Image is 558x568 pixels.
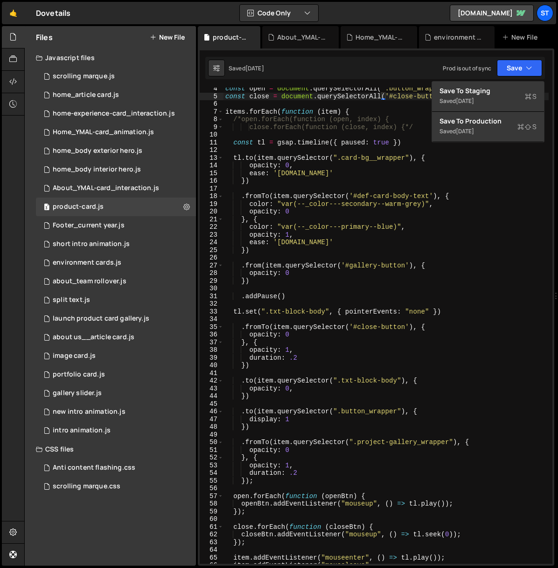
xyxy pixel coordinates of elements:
div: 25 [200,246,223,254]
div: 22 [200,223,223,231]
div: 12 [200,146,223,154]
div: Saved [439,96,537,107]
div: 32 [200,300,223,308]
div: 36 [200,331,223,339]
a: 🤙 [2,2,25,24]
div: 15113/42276.js [36,309,196,328]
div: about us__article card.js [53,333,134,342]
div: 30 [200,285,223,293]
div: 57 [200,493,223,500]
div: 17 [200,185,223,193]
div: short intro animation.js [53,240,130,248]
div: 43 [200,385,223,393]
div: 19 [200,200,223,208]
div: 9 [200,123,223,131]
div: 65 [200,554,223,562]
div: 56 [200,485,223,493]
div: 15113/39563.js [36,365,196,384]
div: 10 [200,131,223,139]
div: 47 [200,416,223,424]
div: 41 [200,370,223,377]
div: 15113/39528.js [36,291,196,309]
div: 15113/43395.js [36,235,196,253]
div: 15113/39545.js [36,160,196,179]
div: 53 [200,462,223,470]
div: 48 [200,423,223,431]
div: Home_YMAL-card_animation.js [36,123,196,142]
span: S [517,122,537,131]
div: Saved [439,126,537,137]
div: 61 [200,523,223,531]
a: [DOMAIN_NAME] [450,5,534,21]
div: 15113/39520.js [36,328,196,347]
div: 39 [200,354,223,362]
div: 42 [200,377,223,385]
div: About_YMAL-card_interaction.js [36,179,196,198]
div: 50 [200,438,223,446]
div: 35 [200,323,223,331]
div: 62 [200,531,223,539]
div: [DATE] [456,127,474,135]
h2: Files [36,32,53,42]
div: 15 [200,170,223,178]
div: 21 [200,216,223,224]
div: home_article card.js [53,91,119,99]
div: 5 [200,93,223,101]
div: gallery slider.js [53,389,102,397]
div: Save to Production [439,116,537,126]
div: product-card.js [53,203,104,211]
div: 15113/43503.js [36,86,196,104]
div: 4 [200,85,223,93]
span: S [525,92,537,101]
div: 26 [200,254,223,262]
div: [DATE] [456,97,474,105]
div: 64 [200,546,223,554]
div: 15113/39522.js [36,253,196,272]
div: 63 [200,539,223,547]
div: 20 [200,208,223,216]
div: portfolio card.js [53,370,105,379]
div: launch product card gallery.js [53,315,149,323]
div: 11 [200,139,223,147]
div: scrolling marque.js [36,67,196,86]
div: product-card.js [213,33,249,42]
div: home_body interior hero.js [53,165,141,174]
div: 23 [200,231,223,239]
div: scrolling marque.css [53,482,120,491]
button: Save [497,60,542,76]
div: scrolling marque.css [36,477,196,496]
div: 34 [200,315,223,323]
div: environment cards.js [434,33,483,42]
div: 55 [200,477,223,485]
div: 14 [200,162,223,170]
div: 15113/39807.js [36,421,196,440]
div: 51 [200,446,223,454]
div: 33 [200,308,223,316]
div: 6 [200,100,223,108]
div: 31 [200,293,223,301]
div: 15113/39517.js [36,347,196,365]
a: St [537,5,553,21]
div: 8 [200,116,223,123]
div: Javascript files [25,48,196,67]
div: split text.js [53,296,90,304]
div: 7 [200,108,223,116]
div: 15113/41064.js [36,384,196,403]
div: home-experience-card_interaction.js [53,109,175,118]
div: new intro animation.js [53,408,126,416]
div: 28 [200,269,223,277]
div: 15113/42183.js [36,198,196,216]
div: 45 [200,400,223,408]
button: New File [150,34,185,41]
span: 3 [44,204,49,212]
div: About_YMAL-card_interaction.js [277,33,328,42]
div: 54 [200,469,223,477]
button: Save to StagingS Saved[DATE] [432,82,544,112]
div: 15113/39521.js [36,104,196,123]
div: intro animation.js [53,426,111,435]
div: about_team rollover.js [53,277,126,286]
div: Saved [229,64,264,72]
div: 15113/42595.js [36,403,196,421]
div: 18 [200,192,223,200]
